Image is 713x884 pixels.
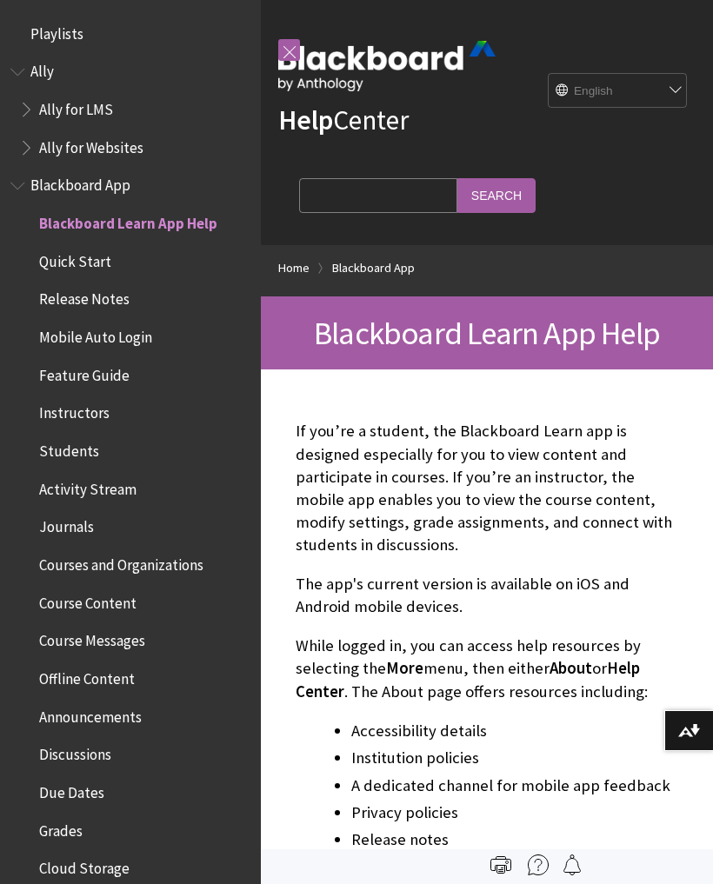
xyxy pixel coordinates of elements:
[332,257,415,279] a: Blackboard App
[296,658,640,701] span: Help Center
[39,588,137,612] span: Course Content
[39,95,113,118] span: Ally for LMS
[562,854,583,875] img: Follow this page
[39,285,130,309] span: Release Notes
[39,513,94,536] span: Journals
[39,740,111,763] span: Discussions
[457,178,536,212] input: Search
[314,313,660,353] span: Blackboard Learn App Help
[30,19,83,43] span: Playlists
[549,74,688,109] select: Site Language Selector
[39,854,130,877] span: Cloud Storage
[296,573,678,618] p: The app's current version is available on iOS and Android mobile devices.
[39,436,99,460] span: Students
[39,550,203,574] span: Courses and Organizations
[351,746,678,770] li: Institution policies
[39,475,137,498] span: Activity Stream
[39,322,152,346] span: Mobile Auto Login
[296,635,678,703] p: While logged in, you can access help resources by selecting the menu, then either or . The About ...
[386,658,423,678] span: More
[490,854,511,875] img: Print
[30,171,130,195] span: Blackboard App
[550,658,592,678] span: About
[278,257,310,279] a: Home
[39,702,142,726] span: Announcements
[528,854,549,875] img: More help
[278,103,409,137] a: HelpCenter
[39,816,83,840] span: Grades
[39,209,217,232] span: Blackboard Learn App Help
[278,103,333,137] strong: Help
[10,57,250,163] nav: Book outline for Anthology Ally Help
[39,778,104,801] span: Due Dates
[296,420,678,556] p: If you’re a student, the Blackboard Learn app is designed especially for you to view content and ...
[39,247,111,270] span: Quick Start
[39,399,110,422] span: Instructors
[351,801,678,825] li: Privacy policies
[39,627,145,650] span: Course Messages
[39,664,135,688] span: Offline Content
[10,19,250,49] nav: Book outline for Playlists
[351,774,678,798] li: A dedicated channel for mobile app feedback
[30,57,54,81] span: Ally
[278,41,496,91] img: Blackboard by Anthology
[39,133,143,156] span: Ally for Websites
[39,361,130,384] span: Feature Guide
[351,828,678,852] li: Release notes
[351,719,678,743] li: Accessibility details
